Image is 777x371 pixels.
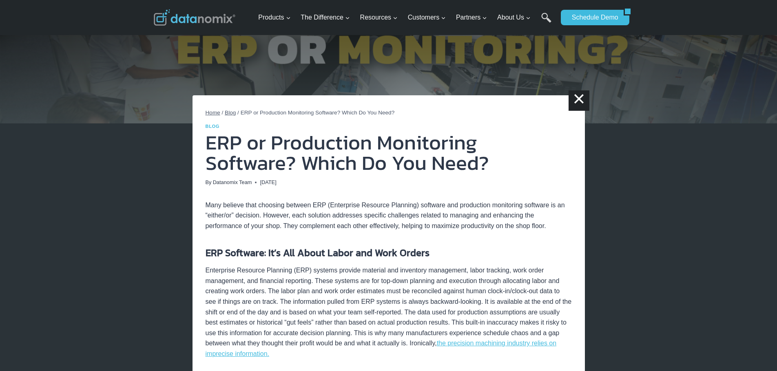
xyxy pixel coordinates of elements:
span: / [237,110,239,116]
img: Datanomix [154,9,235,26]
strong: ERP Software: It’s All About Labor and Work Orders [206,246,429,260]
a: × [569,90,589,111]
nav: Primary Navigation [255,4,557,31]
span: / [222,110,224,116]
a: Blog [206,124,220,129]
span: Resources [360,12,398,23]
p: Many believe that choosing between ERP (Enterprise Resource Planning) software and production mon... [206,200,572,231]
a: Schedule Demo [561,10,624,25]
span: By [206,178,212,187]
span: The Difference [301,12,350,23]
nav: Breadcrumbs [206,108,572,117]
a: Home [206,110,220,116]
span: Partners [456,12,487,23]
a: Blog [225,110,236,116]
time: [DATE] [260,178,276,187]
span: Customers [408,12,446,23]
span: Products [258,12,290,23]
h1: ERP or Production Monitoring Software? Which Do You Need? [206,132,572,173]
a: Datanomix Team [213,179,252,185]
span: ERP or Production Monitoring Software? Which Do You Need? [241,110,395,116]
p: Enterprise Resource Planning (ERP) systems provide material and inventory management, labor track... [206,265,572,359]
span: About Us [497,12,531,23]
a: Search [541,13,551,31]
